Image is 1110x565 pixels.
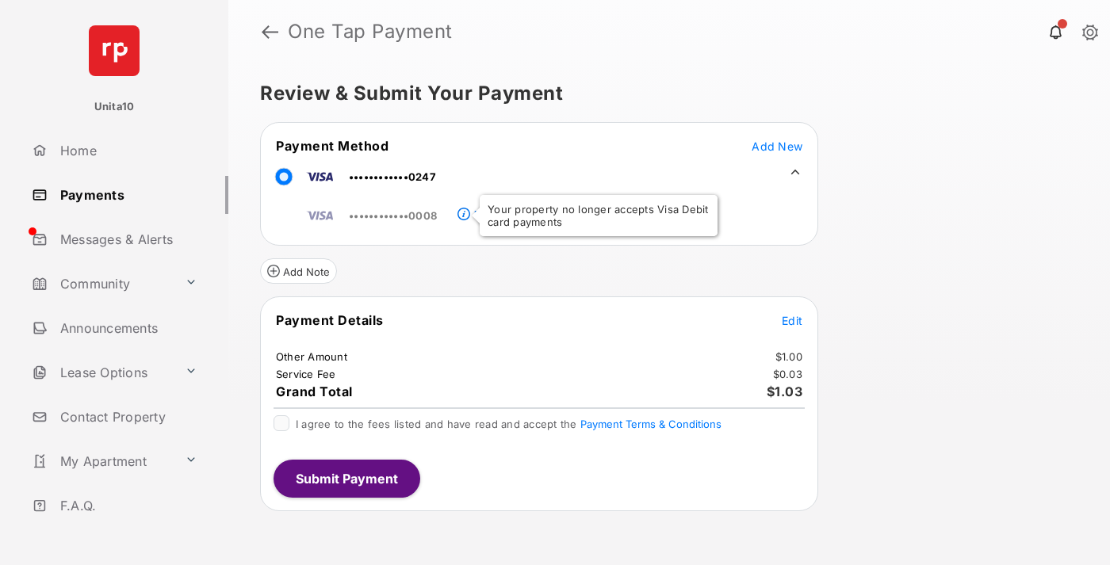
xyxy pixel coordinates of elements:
[25,442,178,480] a: My Apartment
[25,265,178,303] a: Community
[275,367,337,381] td: Service Fee
[275,349,348,364] td: Other Amount
[89,25,140,76] img: svg+xml;base64,PHN2ZyB4bWxucz0iaHR0cDovL3d3dy53My5vcmcvMjAwMC9zdmciIHdpZHRoPSI2NCIgaGVpZ2h0PSI2NC...
[288,22,453,41] strong: One Tap Payment
[25,487,228,525] a: F.A.Q.
[25,353,178,391] a: Lease Options
[276,312,384,328] span: Payment Details
[752,139,802,153] span: Add New
[580,418,721,430] button: I agree to the fees listed and have read and accept the
[782,312,802,328] button: Edit
[349,209,437,222] span: ••••••••••••0008
[480,195,718,236] div: Your property no longer accepts Visa Debit card payments
[260,84,1066,103] h5: Review & Submit Your Payment
[260,258,337,284] button: Add Note
[276,384,353,399] span: Grand Total
[752,138,802,154] button: Add New
[25,309,228,347] a: Announcements
[349,170,436,183] span: ••••••••••••0247
[276,138,388,154] span: Payment Method
[470,196,603,223] a: Payment Method Unavailable
[274,460,420,498] button: Submit Payment
[94,99,135,115] p: Unita10
[775,349,803,364] td: $1.00
[25,220,228,258] a: Messages & Alerts
[25,176,228,214] a: Payments
[782,314,802,327] span: Edit
[25,398,228,436] a: Contact Property
[296,418,721,430] span: I agree to the fees listed and have read and accept the
[772,367,803,381] td: $0.03
[767,384,803,399] span: $1.03
[25,132,228,170] a: Home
